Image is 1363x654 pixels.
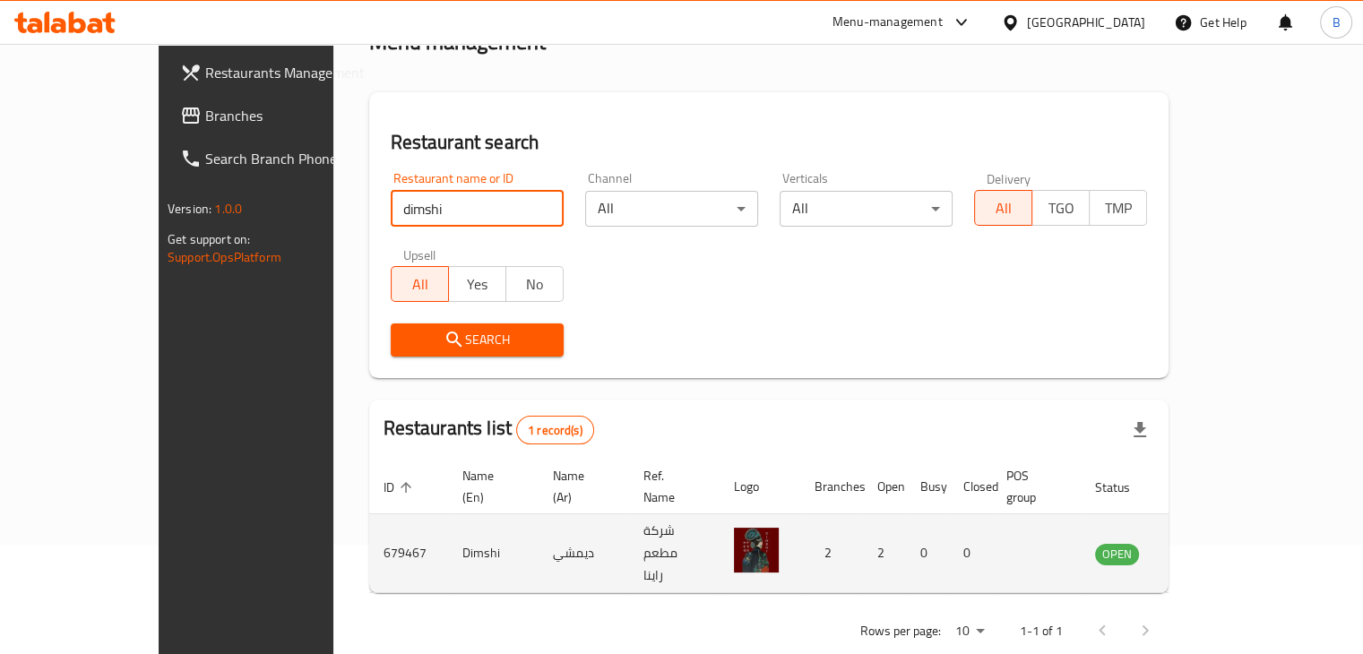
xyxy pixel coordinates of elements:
table: enhanced table [369,460,1237,593]
span: Search [405,329,549,351]
span: ID [384,477,418,498]
td: 2 [863,514,906,593]
p: Rows per page: [860,620,941,642]
button: Search [391,323,564,357]
td: ديمشي [539,514,629,593]
span: Branches [205,105,372,126]
h2: Menu management [369,28,546,56]
th: Busy [906,460,949,514]
span: Get support on: [168,228,250,251]
th: Open [863,460,906,514]
span: Ref. Name [643,465,698,508]
button: No [505,266,564,302]
th: Closed [949,460,992,514]
div: [GEOGRAPHIC_DATA] [1027,13,1145,32]
span: Version: [168,197,211,220]
span: OPEN [1095,544,1139,564]
span: 1.0.0 [214,197,242,220]
th: Logo [720,460,800,514]
label: Upsell [403,248,436,261]
span: Restaurants Management [205,62,372,83]
td: Dimshi [448,514,539,593]
span: Status [1095,477,1153,498]
div: Export file [1118,409,1161,452]
span: All [982,195,1025,221]
span: Name (Ar) [553,465,608,508]
a: Restaurants Management [166,51,386,94]
p: 1-1 of 1 [1020,620,1063,642]
button: All [974,190,1032,226]
div: All [780,191,953,227]
button: All [391,266,449,302]
img: Dimshi [734,528,779,572]
a: Support.OpsPlatform [168,245,281,269]
h2: Restaurant search [391,129,1147,156]
td: 0 [906,514,949,593]
button: Yes [448,266,506,302]
span: Search Branch Phone [205,148,372,169]
td: شركة مطعم راينا [629,514,720,593]
td: 0 [949,514,992,593]
span: TMP [1097,195,1140,221]
a: Branches [166,94,386,137]
div: Rows per page: [948,618,991,645]
div: All [585,191,758,227]
div: Menu-management [832,12,943,33]
td: 2 [800,514,863,593]
a: Search Branch Phone [166,137,386,180]
td: 679467 [369,514,448,593]
span: All [399,271,442,297]
span: TGO [1040,195,1083,221]
button: TMP [1089,190,1147,226]
button: TGO [1031,190,1090,226]
input: Search for restaurant name or ID.. [391,191,564,227]
span: B [1332,13,1340,32]
span: POS group [1006,465,1059,508]
span: No [513,271,556,297]
div: OPEN [1095,544,1139,565]
th: Branches [800,460,863,514]
label: Delivery [987,172,1031,185]
span: Name (En) [462,465,517,508]
h2: Restaurants list [384,415,594,444]
span: Yes [456,271,499,297]
div: Total records count [516,416,594,444]
span: 1 record(s) [517,422,593,439]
